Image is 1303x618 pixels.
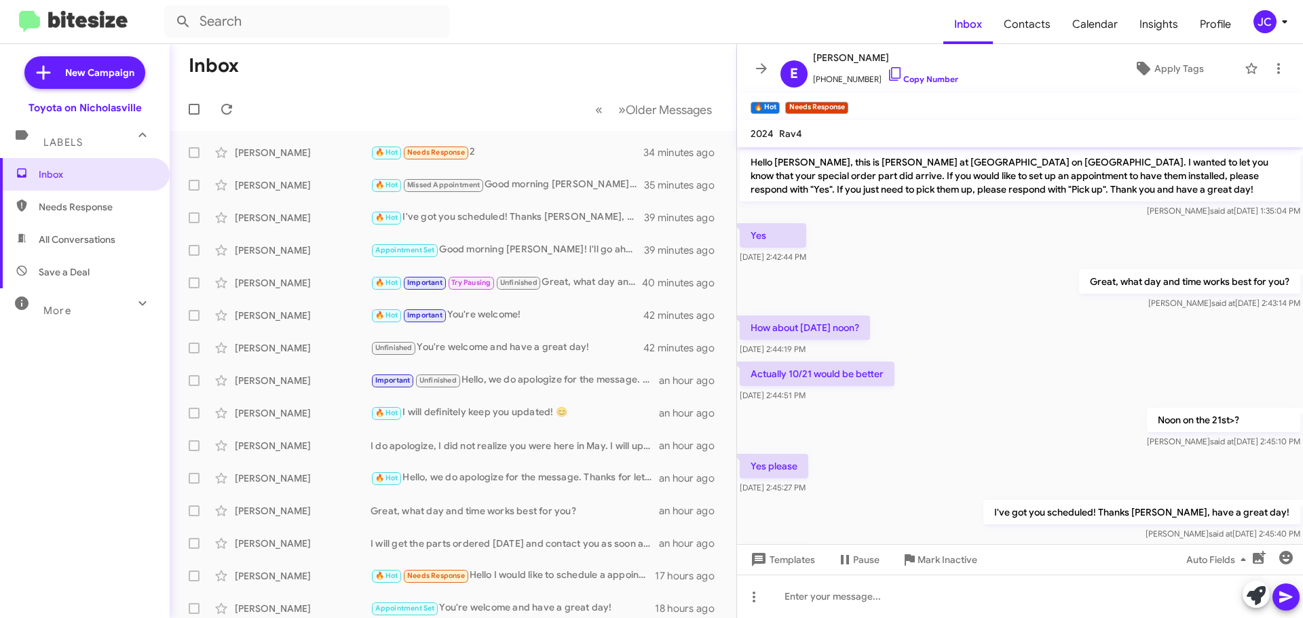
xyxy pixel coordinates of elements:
div: JC [1253,10,1277,33]
a: Inbox [943,5,993,44]
span: 🔥 Hot [375,474,398,482]
div: an hour ago [659,504,725,518]
div: an hour ago [659,471,725,485]
div: 35 minutes ago [644,178,725,192]
span: Labels [43,136,83,149]
p: How about [DATE] noon? [740,315,870,340]
button: Pause [826,547,890,572]
span: New Campaign [65,66,134,79]
span: More [43,305,71,317]
nav: Page navigation example [588,96,720,123]
div: You're welcome! [371,307,644,323]
span: Missed Appointment [407,180,480,189]
h1: Inbox [189,55,239,77]
span: Unfinished [500,278,537,287]
div: 39 minutes ago [644,211,725,225]
span: 🔥 Hot [375,311,398,320]
div: [PERSON_NAME] [235,146,371,159]
small: 🔥 Hot [751,102,780,114]
span: E [790,63,798,85]
span: Important [407,311,442,320]
div: I've got you scheduled! Thanks [PERSON_NAME], have a great day! [371,210,644,225]
span: [DATE] 2:42:44 PM [740,252,806,262]
span: Save a Deal [39,265,90,279]
div: You're welcome and have a great day! [371,340,644,355]
span: [PERSON_NAME] [813,50,958,66]
span: said at [1209,528,1232,539]
span: Needs Response [407,148,465,157]
button: Next [610,96,720,123]
a: Insights [1129,5,1189,44]
div: [PERSON_NAME] [235,341,371,355]
span: [PERSON_NAME] [DATE] 1:35:04 PM [1147,206,1300,216]
span: 🔥 Hot [375,408,398,417]
span: Appointment Set [375,604,435,613]
p: Yes please [740,454,808,478]
span: Apply Tags [1154,56,1204,81]
span: Inbox [39,168,154,181]
div: [PERSON_NAME] [235,569,371,583]
a: Calendar [1061,5,1129,44]
a: New Campaign [24,56,145,89]
button: Templates [737,547,826,572]
div: I do apologize, I did not realize you were here in May. I will update the records for you! [371,439,659,452]
span: Needs Response [39,200,154,214]
span: [PHONE_NUMBER] [813,66,958,86]
span: said at [1211,298,1235,308]
div: an hour ago [659,439,725,452]
p: Noon on the 21st>? [1147,408,1300,432]
span: Rav4 [779,128,802,140]
div: [PERSON_NAME] [235,211,371,225]
small: Needs Response [785,102,848,114]
div: [PERSON_NAME] [235,276,371,290]
span: [PERSON_NAME] [DATE] 2:45:10 PM [1147,436,1300,446]
div: [PERSON_NAME] [235,504,371,518]
p: Great, what day and time works best for you? [1079,269,1300,294]
span: [DATE] 2:44:19 PM [740,344,806,354]
p: Hello [PERSON_NAME], this is [PERSON_NAME] at [GEOGRAPHIC_DATA] on [GEOGRAPHIC_DATA]. I wanted to... [740,150,1300,201]
span: [DATE] 2:45:27 PM [740,482,806,493]
div: 2 [371,144,644,160]
div: Hello I would like to schedule a appointment for [DATE] if possible [371,568,655,583]
input: Search [164,5,449,38]
button: Mark Inactive [890,547,988,572]
div: Hello, we do apologize for the message. Thanks for letting us know, we will update our records! H... [371,470,659,486]
div: I will get the parts ordered [DATE] and contact you as soon as they arrive to set up an appointme... [371,537,659,550]
div: an hour ago [659,537,725,550]
p: Actually 10/21 would be better [740,362,894,386]
div: Great, what day and time works best for you? [371,504,659,518]
span: [PERSON_NAME] [DATE] 2:45:40 PM [1146,528,1300,539]
div: an hour ago [659,374,725,387]
div: Toyota on Nicholasville [29,101,142,115]
span: 🔥 Hot [375,148,398,157]
span: said at [1210,436,1234,446]
button: Auto Fields [1175,547,1262,572]
div: Good morning [PERSON_NAME]! I'll go ahead and get you scheduled for 10:00 AM - [DATE]. Let me kno... [371,242,644,258]
span: [PERSON_NAME] [DATE] 2:43:14 PM [1148,298,1300,308]
span: Auto Fields [1186,547,1251,572]
span: » [618,101,626,118]
span: All Conversations [39,233,115,246]
div: [PERSON_NAME] [235,602,371,615]
button: Previous [587,96,611,123]
span: Important [407,278,442,287]
span: 🔥 Hot [375,180,398,189]
div: [PERSON_NAME] [235,244,371,257]
span: 🔥 Hot [375,213,398,222]
span: Contacts [993,5,1061,44]
div: You're welcome and have a great day! [371,600,655,616]
div: 34 minutes ago [644,146,725,159]
span: 🔥 Hot [375,278,398,287]
div: [PERSON_NAME] [235,406,371,420]
span: Unfinished [419,376,457,385]
span: Profile [1189,5,1242,44]
button: JC [1242,10,1288,33]
span: Needs Response [407,571,465,580]
span: [DATE] 2:44:51 PM [740,390,806,400]
span: Appointment Set [375,246,435,254]
div: 42 minutes ago [644,341,725,355]
div: 42 minutes ago [644,309,725,322]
